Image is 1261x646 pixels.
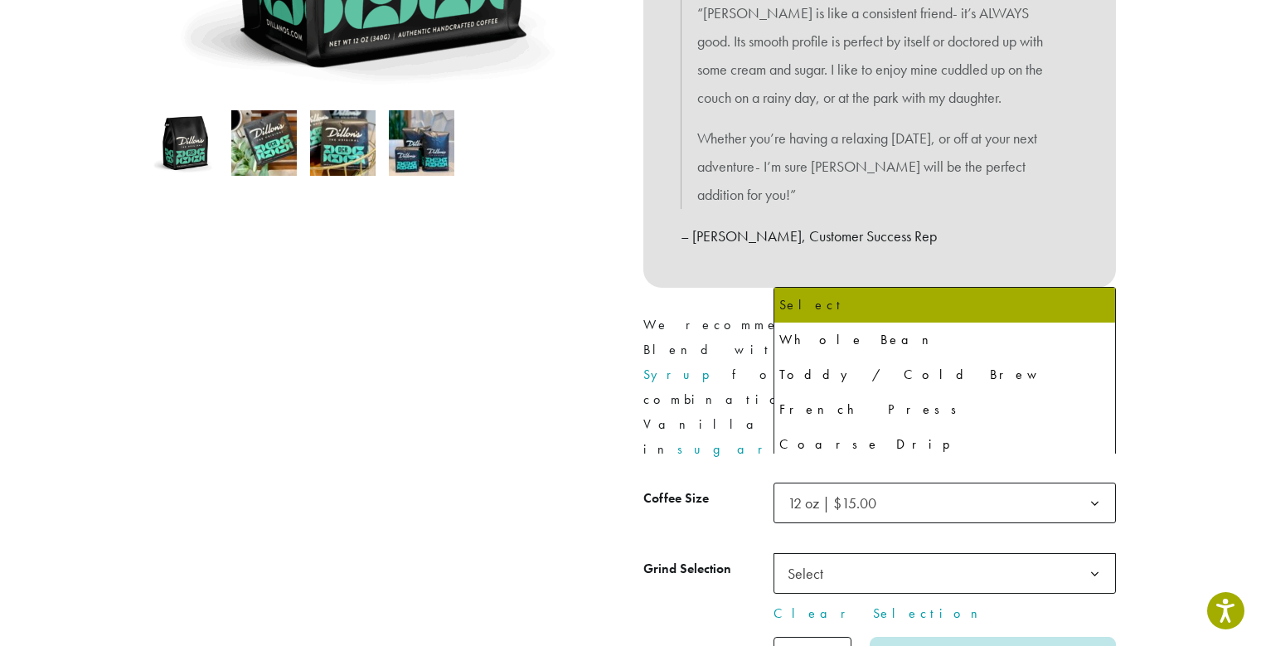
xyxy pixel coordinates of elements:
[779,362,1110,387] div: Toddy / Cold Brew
[779,397,1110,422] div: French Press
[774,604,1116,624] a: Clear Selection
[643,557,774,581] label: Grind Selection
[643,341,1088,383] a: Barista 22 Vanilla Syrup
[781,487,893,519] span: 12 oz | $15.00
[781,557,840,590] span: Select
[677,440,866,458] a: sugar-free
[310,110,376,176] img: Dillons - Image 3
[231,110,297,176] img: Dillons - Image 2
[779,432,1110,457] div: Coarse Drip
[643,487,774,511] label: Coffee Size
[389,110,454,176] img: Dillons - Image 4
[774,288,1115,323] li: Select
[774,553,1116,594] span: Select
[788,493,876,512] span: 12 oz | $15.00
[774,483,1116,523] span: 12 oz | $15.00
[681,222,1079,250] p: – [PERSON_NAME], Customer Success Rep
[779,328,1110,352] div: Whole Bean
[153,110,218,176] img: Dillons
[697,124,1062,208] p: Whether you’re having a relaxing [DATE], or off at your next adventure- I’m sure [PERSON_NAME] wi...
[643,313,1116,462] p: We recommend pairing Dillons Blend with for a dynamite flavor combination. Barista 22 Vanilla is ...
